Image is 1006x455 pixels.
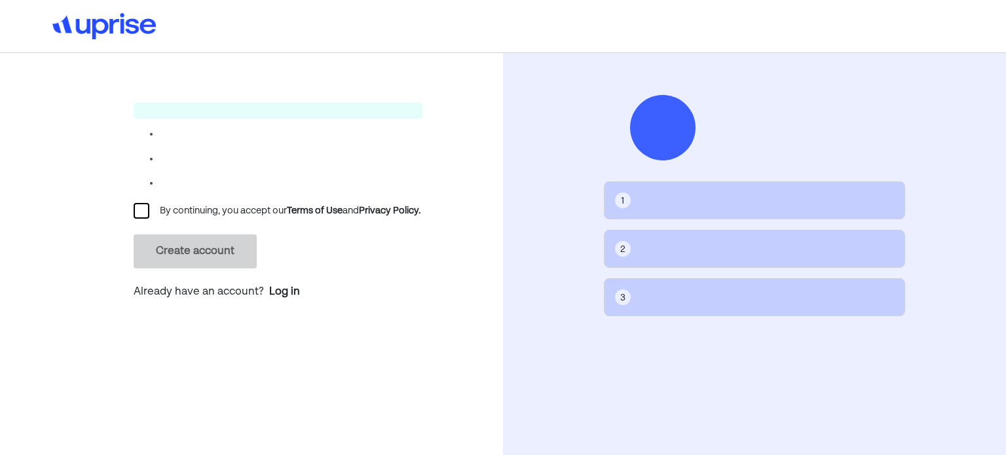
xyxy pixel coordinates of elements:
div: Privacy Policy. [359,203,420,219]
button: Create account [134,234,257,268]
div: 2 [620,242,625,257]
div: 3 [620,291,625,305]
div: 1 [621,194,624,208]
a: Log in [269,284,300,300]
p: Already have an account? [134,284,420,301]
div: By continuing, you accept our and [160,203,420,219]
div: Terms of Use [287,203,343,219]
